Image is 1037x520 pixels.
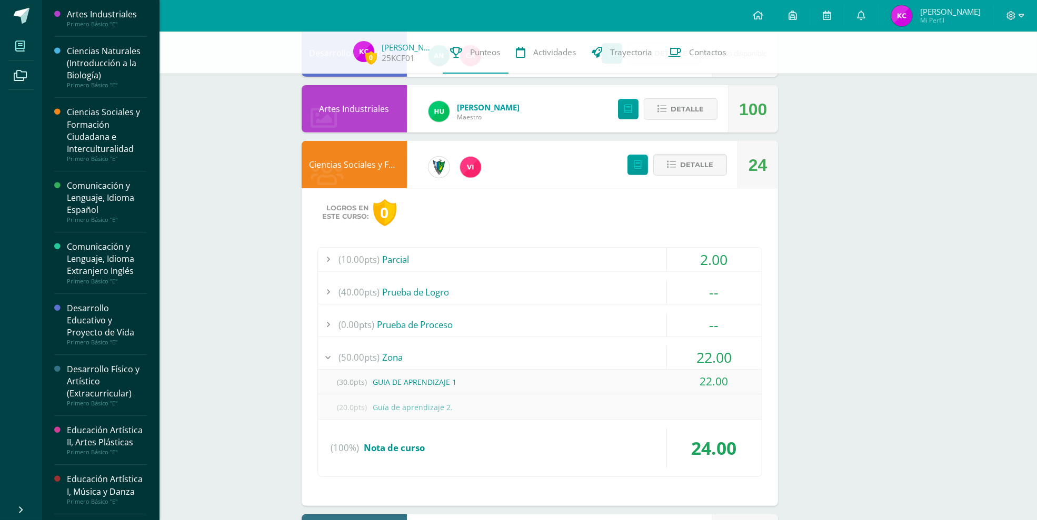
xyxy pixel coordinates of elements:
[67,216,147,223] div: Primero Básico "E"
[67,400,147,407] div: Primero Básico "E"
[67,424,147,448] div: Educación Artística II, Artes Plásticas
[339,313,375,337] span: (0.00pts)
[365,51,377,64] span: 0
[67,241,147,284] a: Comunicación y Lenguaje, Idioma Extranjero InglésPrimero Básico "E"
[67,498,147,505] div: Primero Básico "E"
[696,348,732,367] span: 22.00
[749,141,767,189] div: 24
[67,473,147,497] div: Educación Artística I, Música y Danza
[382,53,415,64] a: 25KCF01
[534,47,576,58] span: Actividades
[364,442,425,454] span: Nota de curso
[67,180,147,223] a: Comunicación y Lenguaje, Idioma EspañolPrimero Básico "E"
[584,32,661,74] a: Trayectoria
[331,428,360,468] span: (100%)
[67,278,147,285] div: Primero Básico "E"
[471,47,501,58] span: Punteos
[339,345,380,369] span: (50.00pts)
[508,32,584,74] a: Actividades
[67,473,147,505] a: Educación Artística I, Música y DanzaPrimero Básico "E"
[302,141,407,188] div: Ciencias Sociales y Formación Ciudadana e Interculturalidad
[692,436,737,460] span: 24.00
[67,339,147,346] div: Primero Básico "E"
[653,154,727,176] button: Detalle
[353,41,374,62] img: 18eae4eb81ca7d1383ff3a5f4d19a243.png
[644,98,717,120] button: Detalle
[67,363,147,400] div: Desarrollo Físico y Artístico (Extracurricular)
[67,106,147,155] div: Ciencias Sociales y Formación Ciudadana e Interculturalidad
[67,21,147,28] div: Primero Básico "E"
[680,155,713,175] span: Detalle
[67,8,147,21] div: Artes Industriales
[67,363,147,407] a: Desarrollo Físico y Artístico (Extracurricular)Primero Básico "E"
[67,8,147,28] a: Artes IndustrialesPrimero Básico "E"
[318,370,762,394] div: GUIA DE APRENDIZAJE 1
[67,302,147,339] div: Desarrollo Educativo y Proyecto de Vida
[710,282,719,302] span: --
[323,204,369,221] span: Logros en este curso:
[318,248,762,271] div: Parcial
[67,180,147,216] div: Comunicación y Lenguaje, Idioma Español
[67,81,147,89] div: Primero Básico "E"
[920,6,981,17] span: [PERSON_NAME]
[339,280,380,304] span: (40.00pts)
[671,99,704,119] span: Detalle
[331,370,373,394] span: (30.0pts)
[67,45,147,89] a: Ciencias Naturales (Introducción a la Biología)Primero Básico "E"
[457,102,520,113] span: [PERSON_NAME]
[382,42,435,53] a: [PERSON_NAME]
[67,106,147,162] a: Ciencias Sociales y Formación Ciudadana e InterculturalidadPrimero Básico "E"
[701,250,728,269] span: 2.00
[67,45,147,81] div: Ciencias Naturales (Introducción a la Biología)
[318,280,762,304] div: Prueba de Logro
[318,313,762,337] div: Prueba de Proceso
[67,155,147,162] div: Primero Básico "E"
[690,47,726,58] span: Contactos
[318,345,762,369] div: Zona
[920,16,981,25] span: Mi Perfil
[373,199,396,226] div: 0
[460,157,481,178] img: bd6d0aa147d20350c4821b7c643124fa.png
[710,315,719,334] span: --
[700,374,729,389] span: 22.00
[67,424,147,456] a: Educación Artística II, Artes PlásticasPrimero Básico "E"
[67,241,147,277] div: Comunicación y Lenguaje, Idioma Extranjero Inglés
[331,395,373,419] span: (20.0pts)
[318,395,762,419] div: Guía de aprendizaje 2.
[739,86,767,133] div: 100
[339,248,380,271] span: (10.00pts)
[661,32,734,74] a: Contactos
[891,5,912,26] img: 18eae4eb81ca7d1383ff3a5f4d19a243.png
[302,85,407,132] div: Artes Industriales
[67,302,147,346] a: Desarrollo Educativo y Proyecto de VidaPrimero Básico "E"
[611,47,653,58] span: Trayectoria
[443,32,508,74] a: Punteos
[67,448,147,456] div: Primero Básico "E"
[457,113,520,121] span: Maestro
[428,101,450,122] img: fd23069c3bd5c8dde97a66a86ce78287.png
[428,157,450,178] img: 9f174a157161b4ddbe12118a61fed988.png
